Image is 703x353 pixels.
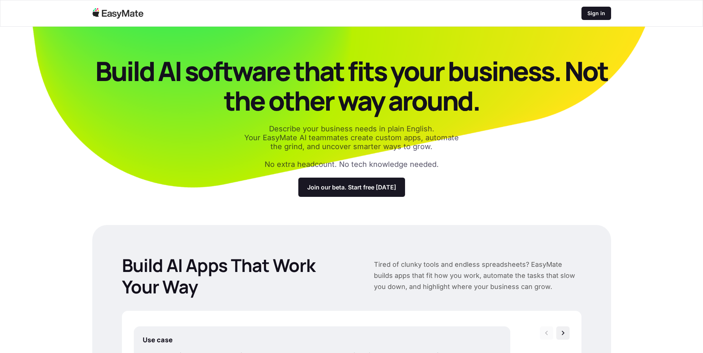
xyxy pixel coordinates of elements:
p: Join our beta. Start free [DATE] [307,184,396,191]
p: Build AI Apps That Work Your Way [122,255,350,297]
p: Build AI software that fits your business. Not the other way around. [92,56,611,115]
a: Sign in [581,7,611,20]
p: Tired of clunky tools and endless spreadsheets? EasyMate builds apps that fit how you work, autom... [374,259,581,292]
a: Join our beta. Start free [DATE] [298,178,405,197]
p: Describe your business needs in plain English. Your EasyMate AI teammates create custom apps, aut... [241,124,463,151]
p: Sign in [587,10,605,17]
p: Use case [143,335,501,344]
p: No extra headcount. No tech knowledge needed. [265,160,439,169]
